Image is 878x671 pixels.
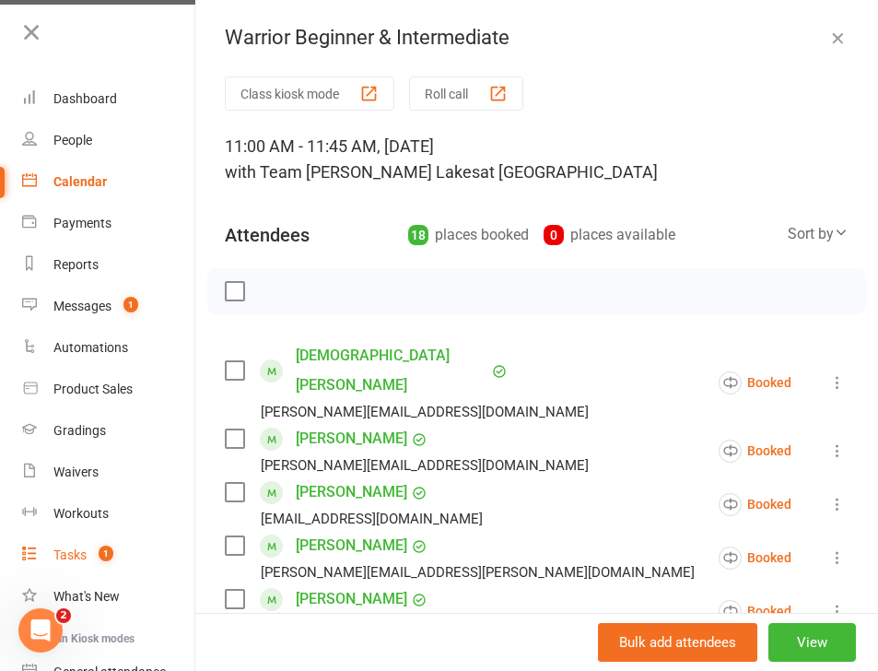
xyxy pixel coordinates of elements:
[56,608,71,623] span: 2
[22,120,196,161] a: People
[53,547,87,562] div: Tasks
[22,535,196,576] a: Tasks 1
[409,77,523,111] button: Roll call
[719,493,791,516] div: Booked
[598,623,757,662] button: Bulk add attendees
[53,340,128,355] div: Automations
[22,369,196,410] a: Product Sales
[22,161,196,203] a: Calendar
[225,77,394,111] button: Class kiosk mode
[22,327,196,369] a: Automations
[296,477,407,507] a: [PERSON_NAME]
[53,465,99,479] div: Waivers
[53,257,99,272] div: Reports
[225,162,480,182] span: with Team [PERSON_NAME] Lakes
[53,91,117,106] div: Dashboard
[225,134,849,185] div: 11:00 AM - 11:45 AM, [DATE]
[261,400,589,424] div: [PERSON_NAME][EMAIL_ADDRESS][DOMAIN_NAME]
[53,174,107,189] div: Calendar
[53,589,120,604] div: What's New
[53,299,111,313] div: Messages
[53,382,133,396] div: Product Sales
[22,493,196,535] a: Workouts
[22,410,196,452] a: Gradings
[296,341,487,400] a: [DEMOGRAPHIC_DATA][PERSON_NAME]
[53,216,111,230] div: Payments
[123,297,138,312] span: 1
[544,222,675,248] div: places available
[408,225,428,245] div: 18
[296,531,407,560] a: [PERSON_NAME]
[18,608,63,653] iframe: Intercom live chat
[719,600,791,623] div: Booked
[719,440,791,463] div: Booked
[22,244,196,286] a: Reports
[53,133,92,147] div: People
[719,547,791,570] div: Booked
[22,576,196,618] a: What's New
[719,371,791,394] div: Booked
[408,222,529,248] div: places booked
[296,424,407,453] a: [PERSON_NAME]
[22,286,196,327] a: Messages 1
[261,560,695,584] div: [PERSON_NAME][EMAIL_ADDRESS][PERSON_NAME][DOMAIN_NAME]
[261,507,483,531] div: [EMAIL_ADDRESS][DOMAIN_NAME]
[225,222,310,248] div: Attendees
[480,162,658,182] span: at [GEOGRAPHIC_DATA]
[195,26,878,50] div: Warrior Beginner & Intermediate
[53,506,109,521] div: Workouts
[22,452,196,493] a: Waivers
[22,78,196,120] a: Dashboard
[768,623,856,662] button: View
[22,203,196,244] a: Payments
[788,222,849,246] div: Sort by
[261,453,589,477] div: [PERSON_NAME][EMAIL_ADDRESS][DOMAIN_NAME]
[99,546,113,561] span: 1
[53,423,106,438] div: Gradings
[296,584,407,614] a: [PERSON_NAME]
[544,225,564,245] div: 0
